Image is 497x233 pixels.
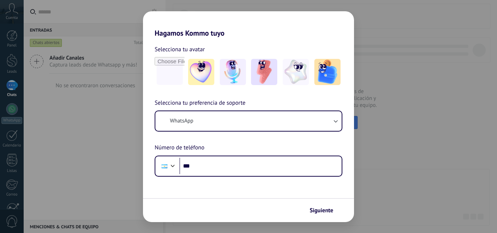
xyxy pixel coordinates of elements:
[158,158,171,174] div: Argentina: + 54
[155,111,342,131] button: WhatsApp
[310,208,333,213] span: Siguiente
[283,59,309,85] img: -4.jpeg
[170,117,193,125] span: WhatsApp
[314,59,341,85] img: -5.jpeg
[155,45,205,54] span: Selecciona tu avatar
[188,59,214,85] img: -1.jpeg
[143,11,354,37] h2: Hagamos Kommo tuyo
[251,59,277,85] img: -3.jpeg
[220,59,246,85] img: -2.jpeg
[155,143,204,153] span: Número de teléfono
[155,99,246,108] span: Selecciona tu preferencia de soporte
[306,204,343,217] button: Siguiente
